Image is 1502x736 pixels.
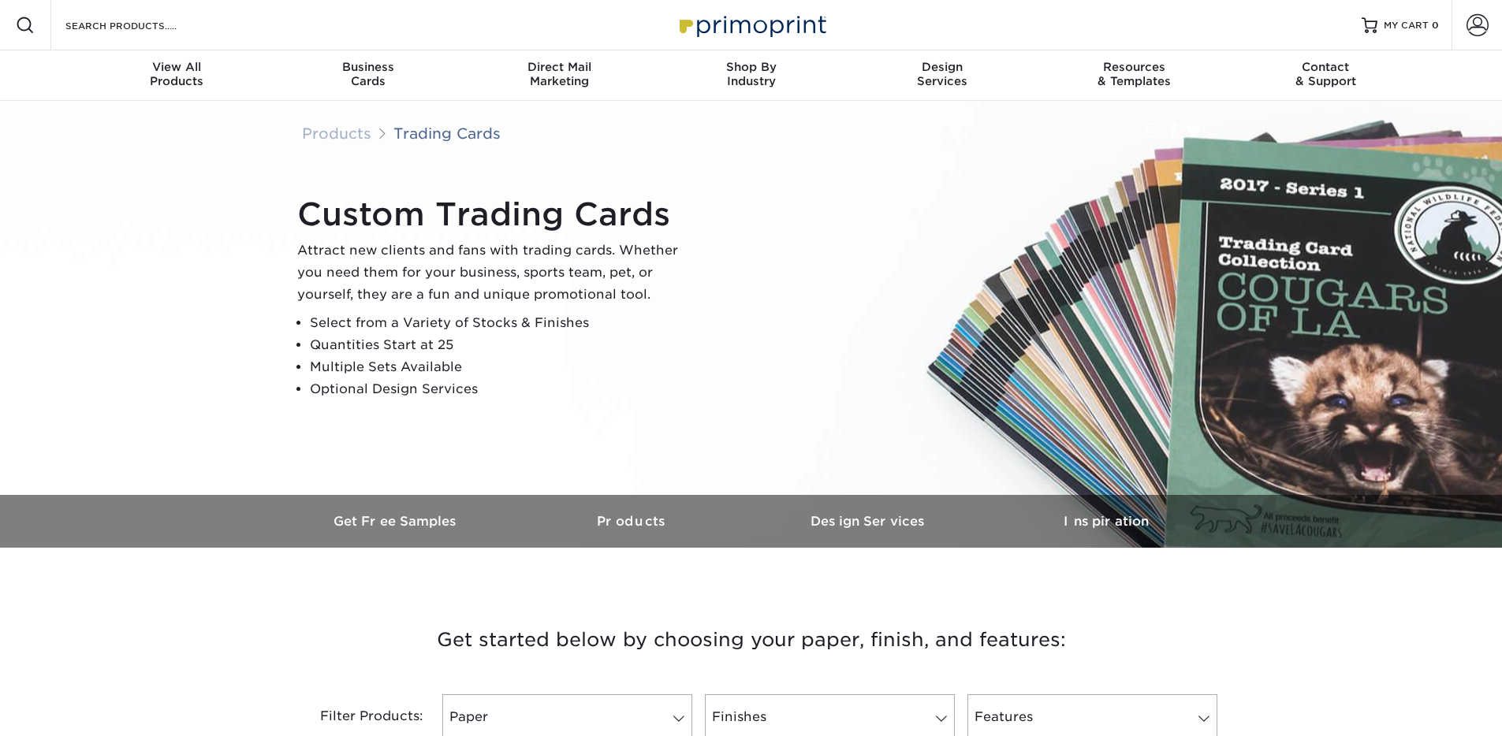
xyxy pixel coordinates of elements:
[515,495,751,548] a: Products
[310,356,691,378] li: Multiple Sets Available
[393,125,501,142] a: Trading Cards
[81,60,273,88] div: Products
[515,514,751,529] h3: Products
[310,334,691,356] li: Quantities Start at 25
[464,60,655,74] span: Direct Mail
[81,50,273,101] a: View AllProducts
[272,50,464,101] a: BusinessCards
[464,60,655,88] div: Marketing
[988,495,1224,548] a: Inspiration
[1038,60,1230,88] div: & Templates
[1038,60,1230,74] span: Resources
[1230,50,1422,101] a: Contact& Support
[1432,20,1439,31] span: 0
[655,60,847,74] span: Shop By
[297,195,691,233] h1: Custom Trading Cards
[847,50,1038,101] a: DesignServices
[290,604,1213,675] h3: Get started below by choosing your paper, finish, and features:
[847,60,1038,74] span: Design
[1230,60,1422,88] div: & Support
[272,60,464,88] div: Cards
[64,16,218,35] input: SEARCH PRODUCTS.....
[81,60,273,74] span: View All
[673,8,830,42] img: Primoprint
[751,514,988,529] h3: Design Services
[464,50,655,101] a: Direct MailMarketing
[655,60,847,88] div: Industry
[278,495,515,548] a: Get Free Samples
[1038,50,1230,101] a: Resources& Templates
[310,378,691,400] li: Optional Design Services
[988,514,1224,529] h3: Inspiration
[655,50,847,101] a: Shop ByIndustry
[310,312,691,334] li: Select from a Variety of Stocks & Finishes
[847,60,1038,88] div: Services
[278,514,515,529] h3: Get Free Samples
[297,240,691,306] p: Attract new clients and fans with trading cards. Whether you need them for your business, sports ...
[302,125,371,142] a: Products
[272,60,464,74] span: Business
[1230,60,1422,74] span: Contact
[1384,19,1429,32] span: MY CART
[751,495,988,548] a: Design Services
